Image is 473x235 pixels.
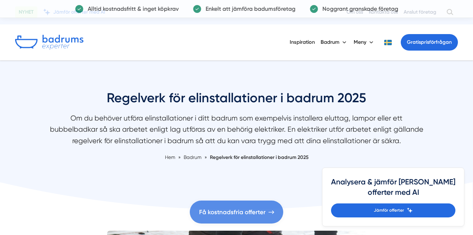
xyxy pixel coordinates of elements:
[205,154,207,161] span: »
[354,33,375,52] button: Meny
[210,154,308,160] a: Regelverk för elinstallationer i badrum 2025
[201,4,295,13] p: Enkelt att jämföra badumsföretag
[165,154,175,160] a: Hem
[374,207,404,214] span: Jämför offerter
[321,33,348,52] button: Badrum
[46,113,427,150] p: Om du behöver utföra elinstallationer i ditt badrum som exempelvis installera eluttag, lampor ell...
[184,154,203,160] a: Badrum
[184,154,202,160] span: Badrum
[15,35,83,50] img: Badrumsexperter.se logotyp
[331,203,455,217] a: Jämför offerter
[190,201,283,224] a: Få kostnadsfria offerter
[46,89,427,113] h1: Regelverk för elinstallationer i badrum 2025
[401,34,458,51] a: Gratisprisförfrågan
[46,154,427,161] nav: Breadcrumb
[331,177,455,203] h4: Analysera & jämför [PERSON_NAME] offerter med AI
[83,4,179,13] p: Alltid kostnadsfritt & inget köpkrav
[178,154,181,161] span: »
[318,4,398,13] p: Noggrant granskade företag
[290,33,315,51] a: Inspiration
[199,207,266,217] span: Få kostnadsfria offerter
[407,39,421,45] span: Gratis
